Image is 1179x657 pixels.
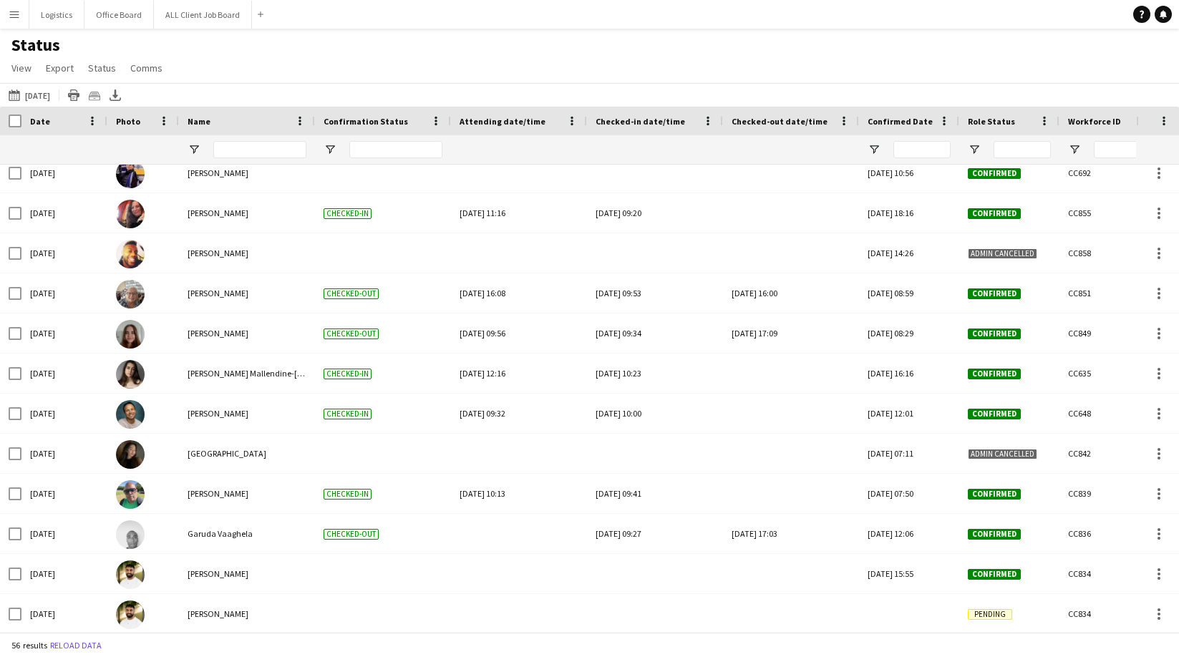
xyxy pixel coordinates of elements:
input: Confirmation Status Filter Input [349,141,442,158]
div: [DATE] 09:53 [596,273,714,313]
span: Date [30,116,50,127]
span: [PERSON_NAME] [188,608,248,619]
div: [DATE] 12:01 [859,394,959,433]
div: [DATE] 10:23 [596,354,714,393]
div: [DATE] 12:16 [460,354,578,393]
div: [DATE] 08:59 [859,273,959,313]
div: [DATE] [21,193,107,233]
div: CC648 [1059,394,1160,433]
span: Checked-in [324,369,372,379]
div: [DATE] 16:08 [460,273,578,313]
div: [DATE] 07:50 [859,474,959,513]
span: Confirmed [968,328,1021,339]
span: Confirmed [968,569,1021,580]
div: [DATE] [21,514,107,553]
div: CC851 [1059,273,1160,313]
button: Open Filter Menu [324,143,336,156]
span: Confirmed [968,489,1021,500]
span: Confirmed [968,168,1021,179]
div: CC834 [1059,594,1160,633]
span: Admin cancelled [968,248,1037,259]
span: [GEOGRAPHIC_DATA] [188,448,266,459]
img: Harry Singh [116,560,145,589]
span: [PERSON_NAME] [188,167,248,178]
span: Attending date/time [460,116,545,127]
div: [DATE] 08:29 [859,313,959,353]
span: Status [88,62,116,74]
div: CC834 [1059,554,1160,593]
span: Checked-out [324,529,379,540]
img: Stephanie Hughes [116,320,145,349]
img: Garuda Vaaghela [116,520,145,549]
button: Open Filter Menu [1068,143,1081,156]
img: Carol Shepherd [116,280,145,308]
div: [DATE] 07:11 [859,434,959,473]
a: Status [82,59,122,77]
img: Desiree Ramsey [116,160,145,188]
div: [DATE] [21,273,107,313]
div: [DATE] 15:55 [859,554,959,593]
span: Checked-out date/time [732,116,828,127]
input: Role Status Filter Input [994,141,1051,158]
span: Workforce ID [1068,116,1121,127]
div: CC839 [1059,474,1160,513]
div: [DATE] 11:16 [460,193,578,233]
span: [PERSON_NAME] [188,248,248,258]
span: [PERSON_NAME] [188,328,248,339]
div: [DATE] [21,434,107,473]
span: Confirmed [968,529,1021,540]
span: Confirmed [968,288,1021,299]
div: [DATE] [21,594,107,633]
span: Name [188,116,210,127]
span: [PERSON_NAME] [188,488,248,499]
a: Export [40,59,79,77]
input: Name Filter Input [213,141,306,158]
div: [DATE] [21,554,107,593]
span: Pending [968,609,1012,620]
div: [DATE] 09:56 [460,313,578,353]
div: [DATE] 10:56 [859,153,959,193]
div: CC849 [1059,313,1160,353]
div: [DATE] [21,354,107,393]
span: [PERSON_NAME] [188,208,248,218]
span: Checked-in [324,409,372,419]
div: [DATE] 14:26 [859,233,959,273]
div: [DATE] [21,394,107,433]
div: CC842 [1059,434,1160,473]
button: [DATE] [6,87,53,104]
span: Confirmed [968,409,1021,419]
div: CC858 [1059,233,1160,273]
span: Admin cancelled [968,449,1037,459]
div: [DATE] 10:00 [596,394,714,433]
span: [PERSON_NAME] [188,288,248,298]
span: [PERSON_NAME] [188,568,248,579]
div: [DATE] 18:16 [859,193,959,233]
div: [DATE] [21,153,107,193]
app-action-btn: Print [65,87,82,104]
div: [DATE] 09:20 [596,193,714,233]
span: Checked-in date/time [596,116,685,127]
div: [DATE] 17:03 [732,514,850,553]
div: [DATE] 12:06 [859,514,959,553]
button: Logistics [29,1,84,29]
span: Confirmed [968,369,1021,379]
img: Sophia Mallendine-Fry [116,360,145,389]
img: sienna east [116,440,145,469]
span: [PERSON_NAME] [188,408,248,419]
div: [DATE] 16:16 [859,354,959,393]
a: View [6,59,37,77]
button: ALL Client Job Board [154,1,252,29]
span: Checked-out [324,288,379,299]
img: Sophie Fox [116,200,145,228]
button: Reload data [47,638,105,653]
div: [DATE] 09:32 [460,394,578,433]
span: [PERSON_NAME] Mallendine-[PERSON_NAME] [188,368,355,379]
input: Workforce ID Filter Input [1094,141,1151,158]
app-action-btn: Crew files as ZIP [86,87,103,104]
div: CC855 [1059,193,1160,233]
div: CC692 [1059,153,1160,193]
span: Confirmation Status [324,116,408,127]
div: [DATE] [21,474,107,513]
div: CC635 [1059,354,1160,393]
div: CC836 [1059,514,1160,553]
